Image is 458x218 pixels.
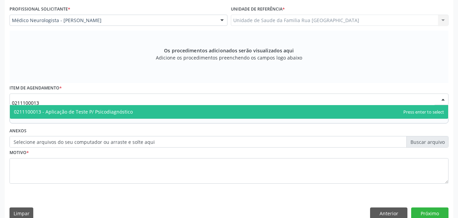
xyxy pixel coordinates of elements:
[10,83,62,94] label: Item de agendamento
[10,148,29,158] label: Motivo
[12,96,435,110] input: Buscar por procedimento
[156,54,302,61] span: Adicione os procedimentos preenchendo os campos logo abaixo
[10,126,26,136] label: Anexos
[164,47,294,54] span: Os procedimentos adicionados serão visualizados aqui
[10,4,70,15] label: Profissional Solicitante
[231,4,285,15] label: Unidade de referência
[12,17,214,24] span: Médico Neurologista - [PERSON_NAME]
[14,108,133,115] span: 0211100013 - Aplicação de Teste P/ Psicodiagnóstico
